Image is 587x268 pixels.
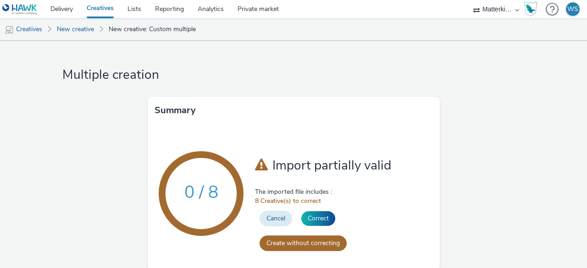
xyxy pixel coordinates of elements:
[2,4,38,15] img: undefined Logo
[272,157,391,174] span: Import partially valid
[301,211,335,226] button: Correct
[155,104,196,117] h3: Summary
[260,211,292,226] button: Cancel
[524,2,541,16] a: Hawk Academy
[52,18,99,40] a: New creative
[5,25,14,34] img: mobile
[567,2,578,16] div: WS
[255,197,432,206] span: 8 Creative(s) to correct
[255,187,432,197] span: The imported file includes :
[59,66,528,84] h1: Multiple creation
[260,235,347,251] button: Create without correcting
[184,180,218,203] text: 0 / 8
[104,18,200,40] a: New creative: Custom multiple
[524,2,537,16] img: Hawk Academy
